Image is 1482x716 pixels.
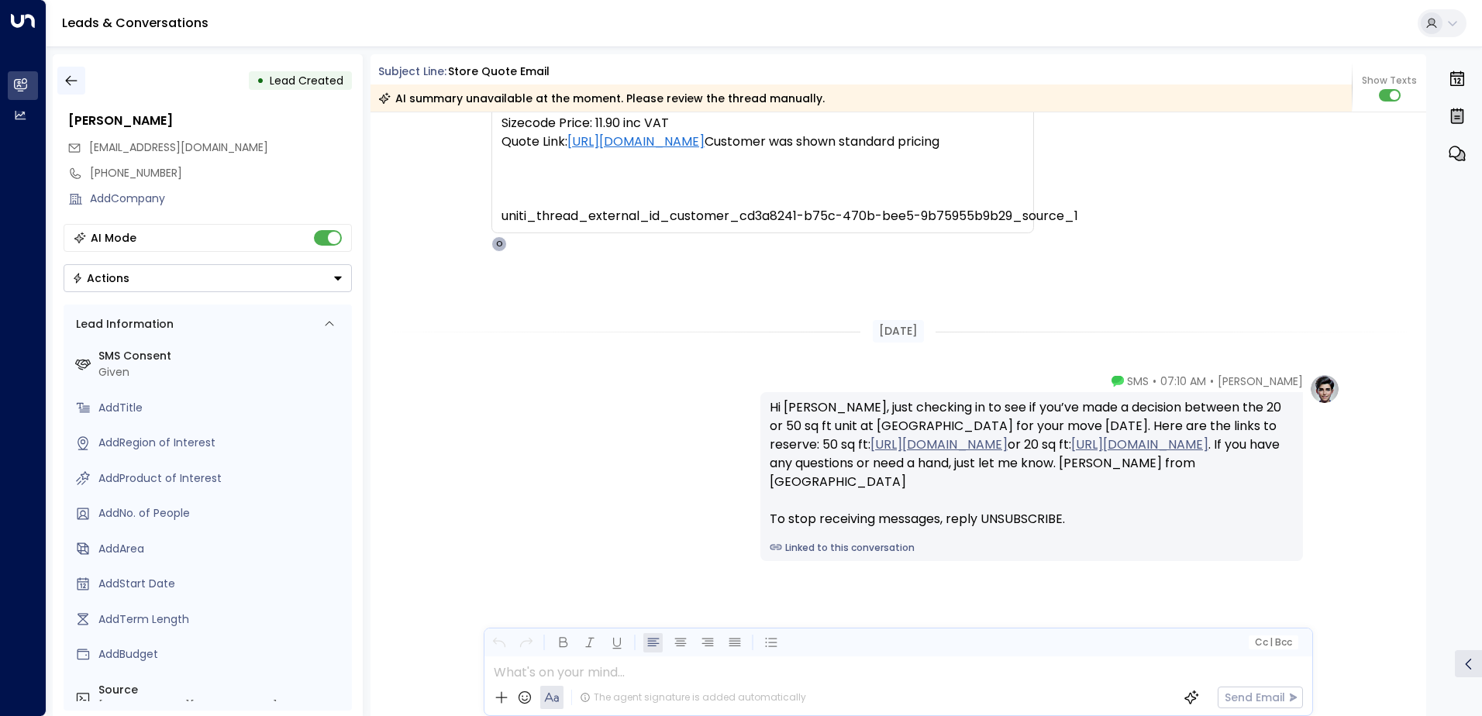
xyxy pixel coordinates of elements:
[567,133,705,151] a: [URL][DOMAIN_NAME]
[1210,373,1214,389] span: •
[98,698,346,714] div: [EMAIL_ADDRESS][DOMAIN_NAME]
[516,633,536,652] button: Redo
[489,633,508,652] button: Undo
[64,264,352,292] div: Button group with a nested menu
[89,139,268,155] span: [EMAIL_ADDRESS][DOMAIN_NAME]
[64,264,352,292] button: Actions
[270,73,343,88] span: Lead Created
[98,364,346,380] div: Given
[1160,373,1206,389] span: 07:10 AM
[98,646,346,663] div: AddBudget
[448,64,550,80] div: Store Quote Email
[98,505,346,522] div: AddNo. of People
[378,64,446,79] span: Subject Line:
[98,611,346,628] div: AddTerm Length
[98,682,346,698] label: Source
[1248,635,1298,650] button: Cc|Bcc
[257,67,264,95] div: •
[1270,637,1273,648] span: |
[91,230,136,246] div: AI Mode
[68,112,352,130] div: [PERSON_NAME]
[1362,74,1417,88] span: Show Texts
[1071,435,1208,454] a: [URL][DOMAIN_NAME]
[98,541,346,557] div: AddArea
[89,139,268,156] span: mihail.pascari91@gmail.com
[90,191,352,207] div: AddCompany
[98,400,346,416] div: AddTitle
[1254,637,1291,648] span: Cc Bcc
[580,690,806,704] div: The agent signature is added automatically
[98,470,346,487] div: AddProduct of Interest
[1153,373,1156,389] span: •
[62,14,209,32] a: Leads & Conversations
[98,348,346,364] label: SMS Consent
[770,541,1294,555] a: Linked to this conversation
[1218,373,1303,389] span: [PERSON_NAME]
[71,316,174,332] div: Lead Information
[1309,373,1340,404] img: profile-logo.png
[491,236,507,252] div: O
[770,398,1294,528] div: Hi [PERSON_NAME], just checking in to see if you’ve made a decision between the 20 or 50 sq ft un...
[378,91,825,106] div: AI summary unavailable at the moment. Please review the thread manually.
[870,435,1008,454] a: [URL][DOMAIN_NAME]
[1127,373,1149,389] span: SMS
[90,165,352,181] div: [PHONE_NUMBER]
[873,320,924,343] div: [DATE]
[72,271,129,285] div: Actions
[98,435,346,451] div: AddRegion of Interest
[98,576,346,592] div: AddStart Date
